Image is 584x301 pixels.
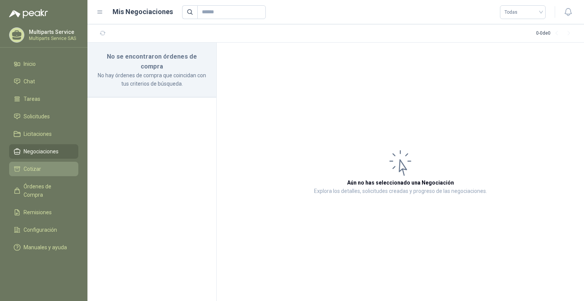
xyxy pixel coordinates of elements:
span: Manuales y ayuda [24,243,67,252]
a: Remisiones [9,205,78,220]
a: Configuración [9,223,78,237]
span: Tareas [24,95,40,103]
p: No hay órdenes de compra que coincidan con tus criterios de búsqueda. [97,71,207,88]
span: Solicitudes [24,112,50,121]
a: Negociaciones [9,144,78,159]
span: Cotizar [24,165,41,173]
a: Tareas [9,92,78,106]
h3: Aún no has seleccionado una Negociación [347,178,454,187]
span: Remisiones [24,208,52,217]
span: Negociaciones [24,147,59,156]
a: Cotizar [9,162,78,176]
p: Multiparts Service SAS [29,36,76,41]
h3: No se encontraron órdenes de compra [97,52,207,71]
a: Manuales y ayuda [9,240,78,255]
span: Licitaciones [24,130,52,138]
a: Chat [9,74,78,89]
span: Todas [505,6,541,18]
div: 0 - 0 de 0 [536,27,575,40]
a: Licitaciones [9,127,78,141]
a: Solicitudes [9,109,78,124]
img: Logo peakr [9,9,48,18]
span: Inicio [24,60,36,68]
a: Órdenes de Compra [9,179,78,202]
span: Configuración [24,226,57,234]
p: Explora los detalles, solicitudes creadas y progreso de las negociaciones. [314,187,487,196]
a: Inicio [9,57,78,71]
span: Órdenes de Compra [24,182,71,199]
p: Multiparts Service [29,29,76,35]
h1: Mis Negociaciones [113,6,173,17]
span: Chat [24,77,35,86]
